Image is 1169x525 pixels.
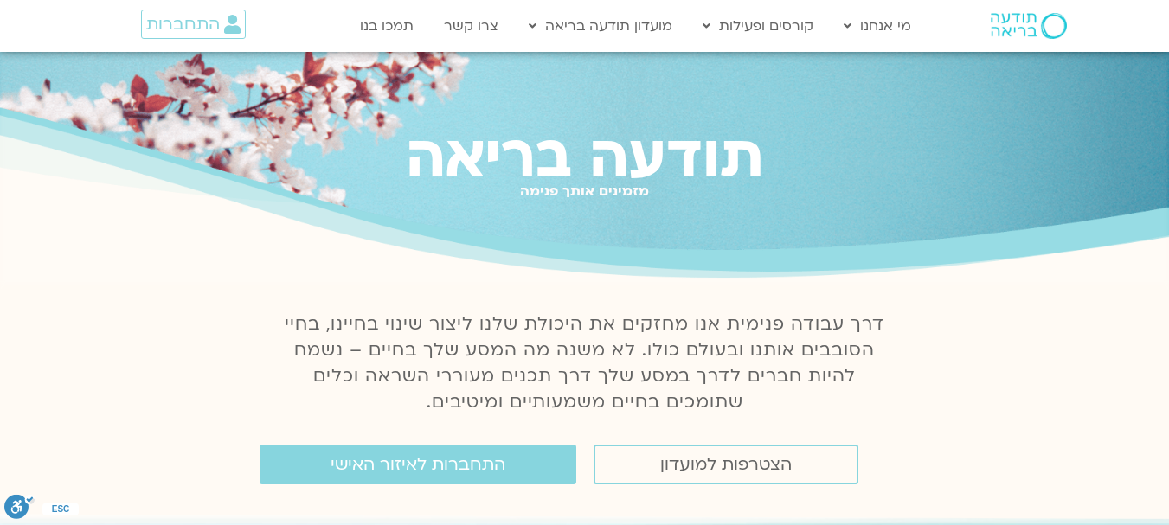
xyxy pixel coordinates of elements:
a: צרו קשר [435,10,507,42]
img: תודעה בריאה [991,13,1067,39]
a: מועדון תודעה בריאה [520,10,681,42]
a: הצטרפות למועדון [594,445,858,484]
a: קורסים ופעילות [694,10,822,42]
a: התחברות [141,10,246,39]
a: מי אנחנו [835,10,920,42]
a: התחברות לאיזור האישי [260,445,576,484]
span: התחברות לאיזור האישי [331,455,505,474]
span: התחברות [146,15,220,34]
a: תמכו בנו [351,10,422,42]
span: הצטרפות למועדון [660,455,792,474]
p: דרך עבודה פנימית אנו מחזקים את היכולת שלנו ליצור שינוי בחיינו, בחיי הסובבים אותנו ובעולם כולו. לא... [275,311,895,415]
